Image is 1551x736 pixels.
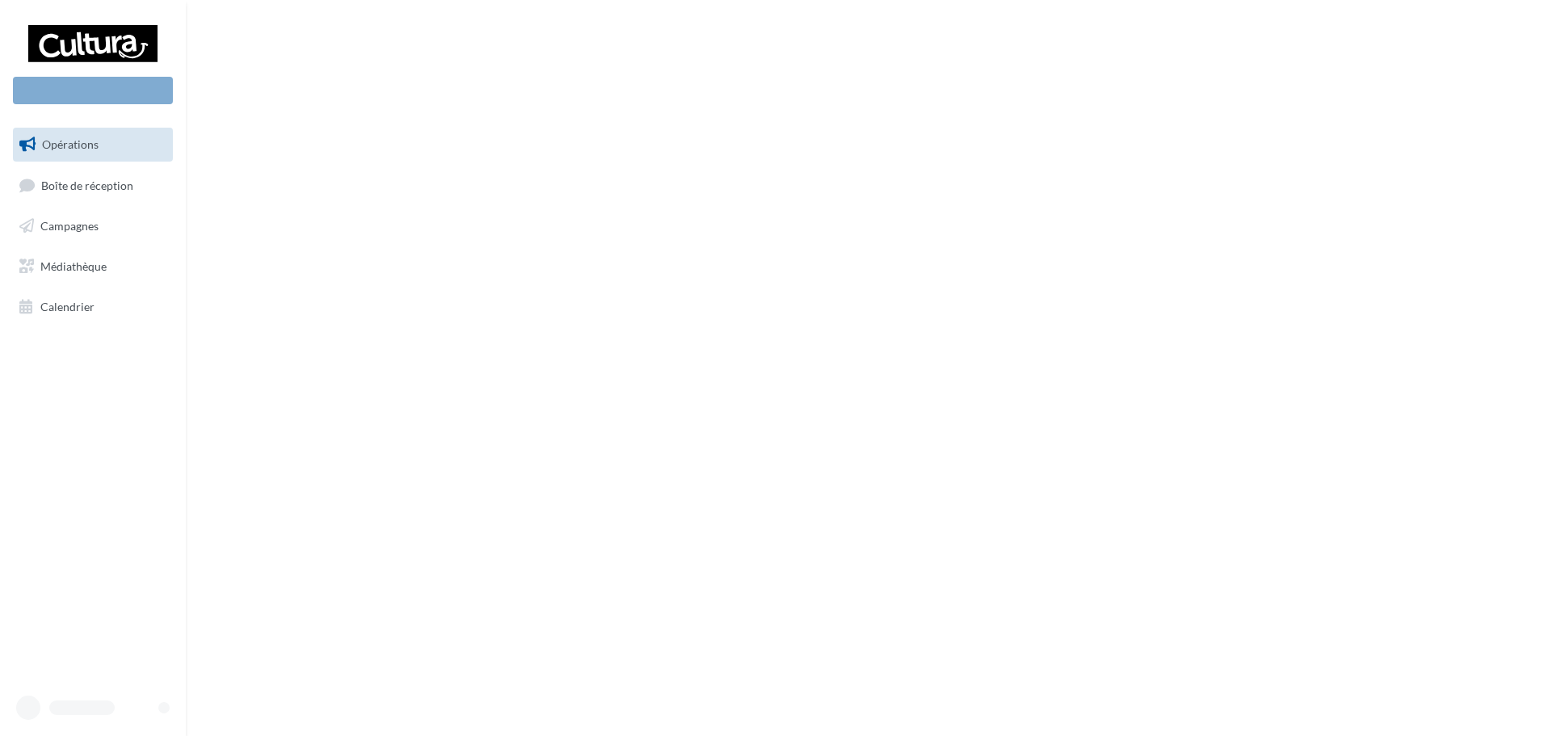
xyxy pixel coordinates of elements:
a: Calendrier [10,290,176,324]
span: Médiathèque [40,259,107,273]
a: Boîte de réception [10,168,176,203]
span: Campagnes [40,219,99,233]
a: Médiathèque [10,250,176,284]
a: Opérations [10,128,176,162]
span: Opérations [42,137,99,151]
span: Calendrier [40,299,95,313]
span: Boîte de réception [41,178,133,191]
div: Nouvelle campagne [13,77,173,104]
a: Campagnes [10,209,176,243]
